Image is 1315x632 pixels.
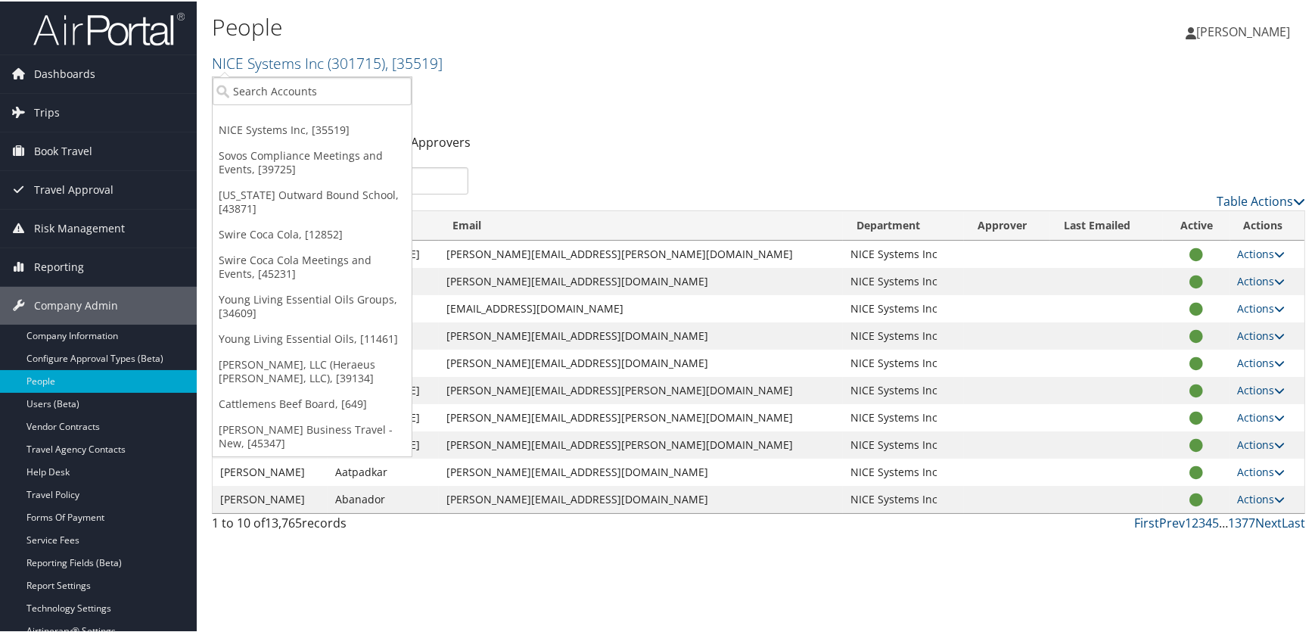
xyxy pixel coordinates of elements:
th: Department: activate to sort column ascending [843,210,964,239]
a: NICE Systems Inc [212,51,443,72]
td: NICE Systems Inc [843,348,964,375]
a: Last [1282,513,1305,530]
td: NICE Systems Inc [843,457,964,484]
a: Actions [1238,463,1285,478]
a: [US_STATE] Outward Bound School, [43871] [213,181,412,220]
span: 13,765 [265,513,302,530]
a: Actions [1238,354,1285,369]
a: Actions [1238,327,1285,341]
a: Actions [1238,245,1285,260]
td: [PERSON_NAME][EMAIL_ADDRESS][DOMAIN_NAME] [439,457,843,484]
a: Actions [1238,272,1285,287]
th: Approver [964,210,1050,239]
a: Prev [1159,513,1185,530]
a: Young Living Essential Oils, [11461] [213,325,412,350]
span: , [ 35519 ] [385,51,443,72]
a: 5 [1212,513,1219,530]
span: Risk Management [34,208,125,246]
td: NICE Systems Inc [843,266,964,294]
a: 4 [1205,513,1212,530]
td: Aatpadkar [328,457,439,484]
span: Dashboards [34,54,95,92]
a: Swire Coca Cola, [12852] [213,220,412,246]
a: 3 [1198,513,1205,530]
td: NICE Systems Inc [843,430,964,457]
a: 1 [1185,513,1192,530]
td: [PERSON_NAME][EMAIL_ADDRESS][PERSON_NAME][DOMAIN_NAME] [439,403,843,430]
span: ( 301715 ) [328,51,385,72]
a: First [1134,513,1159,530]
td: [PERSON_NAME][EMAIL_ADDRESS][DOMAIN_NAME] [439,348,843,375]
a: 2 [1192,513,1198,530]
td: [PERSON_NAME][EMAIL_ADDRESS][DOMAIN_NAME] [439,484,843,512]
td: [PERSON_NAME] [213,457,328,484]
td: [PERSON_NAME][EMAIL_ADDRESS][DOMAIN_NAME] [439,321,843,348]
td: [PERSON_NAME][EMAIL_ADDRESS][PERSON_NAME][DOMAIN_NAME] [439,239,843,266]
td: NICE Systems Inc [843,294,964,321]
a: Cattlemens Beef Board, [649] [213,390,412,416]
a: Actions [1238,381,1285,396]
a: Actions [1238,490,1285,505]
h1: People [212,10,940,42]
span: Book Travel [34,131,92,169]
img: airportal-logo.png [33,10,185,45]
a: Actions [1238,300,1285,314]
a: Approvers [411,132,471,149]
td: NICE Systems Inc [843,239,964,266]
a: 1377 [1228,513,1255,530]
input: Search Accounts [213,76,412,104]
a: Next [1255,513,1282,530]
a: Table Actions [1217,191,1305,208]
span: … [1219,513,1228,530]
td: Abanador [328,484,439,512]
td: [PERSON_NAME][EMAIL_ADDRESS][DOMAIN_NAME] [439,266,843,294]
a: NICE Systems Inc, [35519] [213,116,412,142]
span: [PERSON_NAME] [1196,22,1290,39]
a: [PERSON_NAME] [1186,8,1305,53]
td: NICE Systems Inc [843,403,964,430]
th: Actions [1230,210,1304,239]
th: Email: activate to sort column ascending [439,210,843,239]
th: Active: activate to sort column ascending [1163,210,1230,239]
a: [PERSON_NAME], LLC (Heraeus [PERSON_NAME], LLC), [39134] [213,350,412,390]
td: [EMAIL_ADDRESS][DOMAIN_NAME] [439,294,843,321]
span: Trips [34,92,60,130]
td: [PERSON_NAME] [213,484,328,512]
span: Company Admin [34,285,118,323]
a: Actions [1238,436,1285,450]
td: NICE Systems Inc [843,484,964,512]
td: NICE Systems Inc [843,375,964,403]
td: NICE Systems Inc [843,321,964,348]
span: Travel Approval [34,170,113,207]
a: [PERSON_NAME] Business Travel - New, [45347] [213,416,412,455]
a: Actions [1238,409,1285,423]
th: Last Emailed: activate to sort column ascending [1050,210,1164,239]
td: [PERSON_NAME][EMAIL_ADDRESS][PERSON_NAME][DOMAIN_NAME] [439,375,843,403]
a: Sovos Compliance Meetings and Events, [39725] [213,142,412,181]
span: Reporting [34,247,84,285]
div: 1 to 10 of records [212,512,468,538]
td: [PERSON_NAME][EMAIL_ADDRESS][PERSON_NAME][DOMAIN_NAME] [439,430,843,457]
a: Swire Coca Cola Meetings and Events, [45231] [213,246,412,285]
a: Young Living Essential Oils Groups, [34609] [213,285,412,325]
